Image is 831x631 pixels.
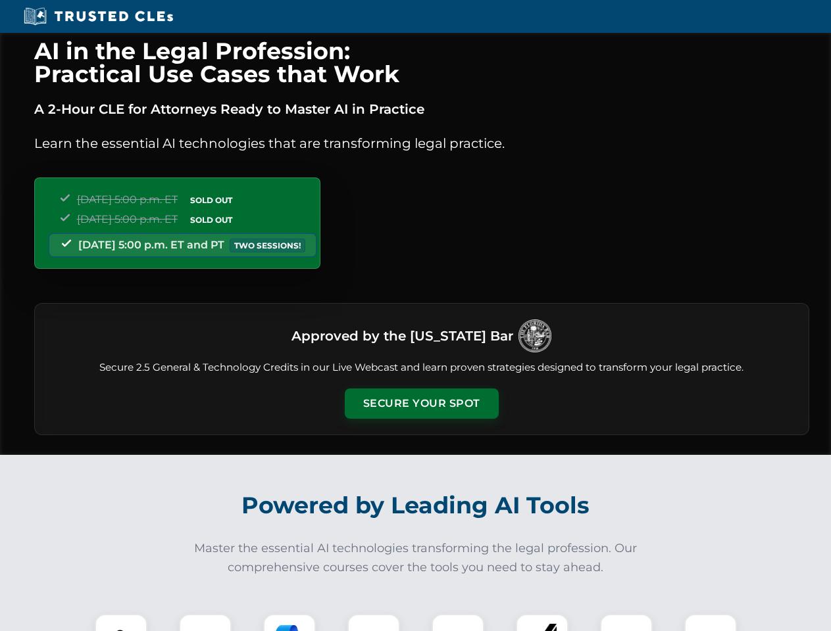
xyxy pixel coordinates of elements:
img: Logo [518,319,551,352]
button: Secure Your Spot [345,388,499,419]
p: Master the essential AI technologies transforming the legal profession. Our comprehensive courses... [186,539,646,577]
p: A 2-Hour CLE for Attorneys Ready to Master AI in Practice [34,99,809,120]
h3: Approved by the [US_STATE] Bar [291,324,513,348]
span: [DATE] 5:00 p.m. ET [77,213,178,225]
p: Learn the essential AI technologies that are transforming legal practice. [34,133,809,154]
span: SOLD OUT [186,193,237,207]
img: Trusted CLEs [20,7,177,26]
span: SOLD OUT [186,213,237,227]
p: Secure 2.5 General & Technology Credits in our Live Webcast and learn proven strategies designed ... [51,360,793,375]
h1: AI in the Legal Profession: Practical Use Cases that Work [34,39,809,85]
span: [DATE] 5:00 p.m. ET [77,193,178,206]
h2: Powered by Leading AI Tools [51,482,780,528]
